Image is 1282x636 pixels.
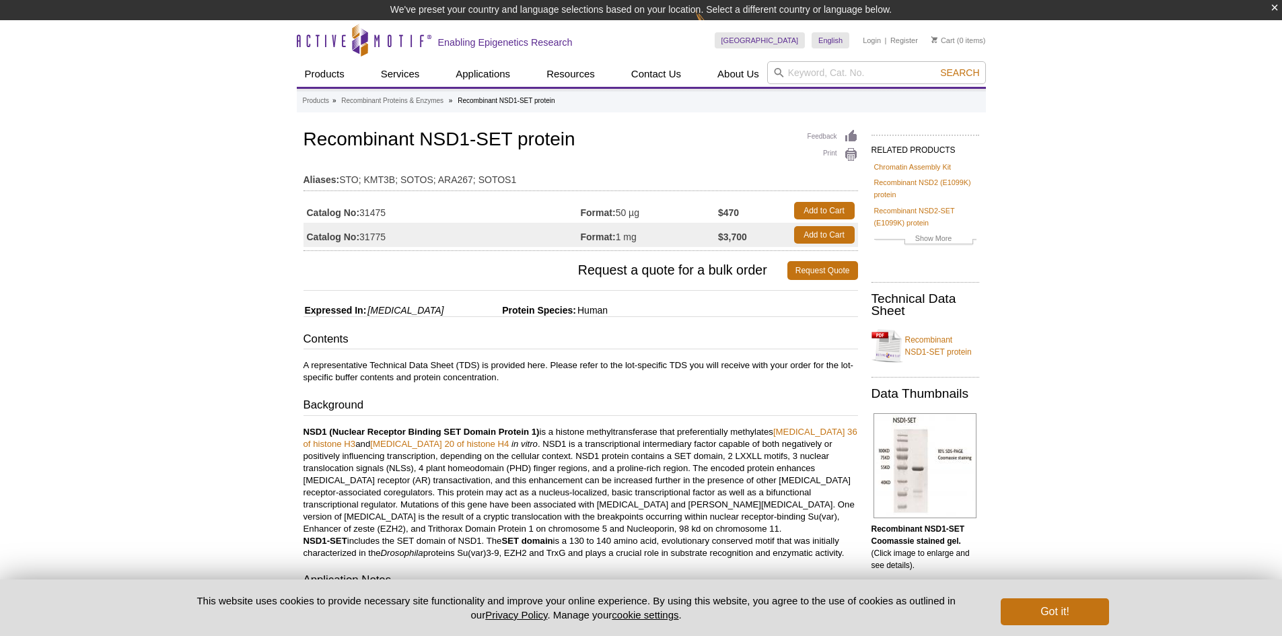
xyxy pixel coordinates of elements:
[511,439,538,449] i: in vitro
[695,10,731,42] img: Change Here
[874,176,976,201] a: Recombinant NSD2 (E1099K) protein
[612,609,678,621] button: cookie settings
[576,305,608,316] span: Human
[304,305,367,316] span: Expressed In:
[485,609,547,621] a: Privacy Policy
[174,594,979,622] p: This website uses cookies to provide necessary site functionality and improve your online experie...
[1001,598,1108,625] button: Got it!
[304,129,858,152] h1: Recombinant NSD1-SET protein
[304,427,857,449] a: [MEDICAL_DATA] 36 of histone H3
[871,523,979,571] p: (Click image to enlarge and see details).
[718,231,747,243] strong: $3,700
[787,261,858,280] a: Request Quote
[304,426,858,559] p: is a histone methyltransferase that preferentially methylates and . NSD1 is a transcriptional int...
[297,61,353,87] a: Products
[304,223,581,247] td: 31775
[794,226,855,244] a: Add to Cart
[304,174,340,186] strong: Aliases:
[623,61,689,87] a: Contact Us
[890,36,918,45] a: Register
[931,36,955,45] a: Cart
[332,97,336,104] li: »
[448,61,518,87] a: Applications
[715,32,806,48] a: [GEOGRAPHIC_DATA]
[808,147,858,162] a: Print
[871,326,979,366] a: Recombinant NSD1-SET protein
[303,95,329,107] a: Products
[794,202,855,219] a: Add to Cart
[871,388,979,400] h2: Data Thumbnails
[458,97,555,104] li: Recombinant NSD1-SET protein
[871,293,979,317] h2: Technical Data Sheet
[812,32,849,48] a: English
[304,331,858,350] h3: Contents
[307,207,360,219] strong: Catalog No:
[931,36,937,43] img: Your Cart
[863,36,881,45] a: Login
[931,32,986,48] li: (0 items)
[874,161,952,173] a: Chromatin Assembly Kit
[438,36,573,48] h2: Enabling Epigenetics Research
[304,427,540,437] strong: NSD1 (Nuclear Receptor Binding SET Domain Protein 1)
[367,305,443,316] i: [MEDICAL_DATA]
[940,67,979,78] span: Search
[709,61,767,87] a: About Us
[304,572,858,591] h3: Application Notes
[304,166,858,187] td: STO; KMT3B; SOTOS; ARA267; SOTOS1
[446,305,576,316] span: Protein Species:
[874,232,976,248] a: Show More
[304,359,858,384] p: A representative Technical Data Sheet (TDS) is provided here. Please refer to the lot-specific TD...
[341,95,443,107] a: Recombinant Proteins & Enzymes
[581,223,719,247] td: 1 mg
[304,261,787,280] span: Request a quote for a bulk order
[767,61,986,84] input: Keyword, Cat. No.
[381,548,423,558] i: Drosophila
[373,61,428,87] a: Services
[581,199,719,223] td: 50 µg
[370,439,509,449] a: [MEDICAL_DATA] 20 of histone H4
[501,536,553,546] b: SET domain
[307,231,360,243] strong: Catalog No:
[304,536,347,546] strong: NSD1-SET
[885,32,887,48] li: |
[581,207,616,219] strong: Format:
[304,199,581,223] td: 31475
[718,207,739,219] strong: $470
[936,67,983,79] button: Search
[538,61,603,87] a: Resources
[871,524,965,546] b: Recombinant NSD1-SET Coomassie stained gel.
[304,397,858,416] h3: Background
[874,205,976,229] a: Recombinant NSD2-SET (E1099K) protein
[449,97,453,104] li: »
[581,231,616,243] strong: Format:
[874,413,976,518] img: Recombinant NSD1-SET Coomassie gel
[808,129,858,144] a: Feedback
[871,135,979,159] h2: RELATED PRODUCTS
